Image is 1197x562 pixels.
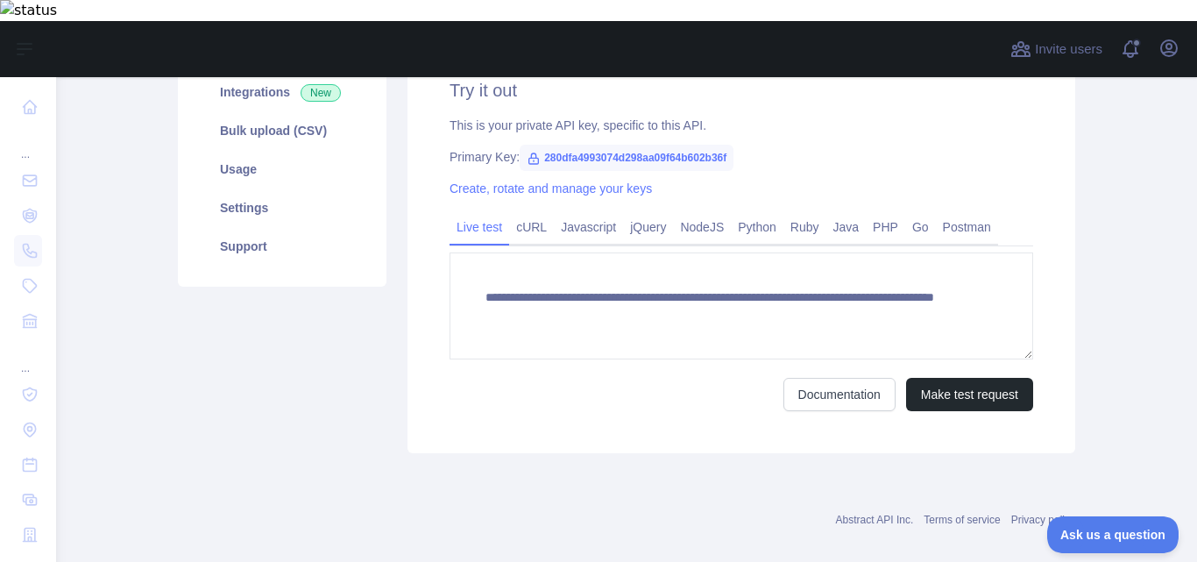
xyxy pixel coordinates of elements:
[450,213,509,241] a: Live test
[826,213,867,241] a: Java
[1007,35,1106,63] button: Invite users
[14,340,42,375] div: ...
[783,213,826,241] a: Ruby
[623,213,673,241] a: jQuery
[1011,514,1075,526] a: Privacy policy
[509,213,554,241] a: cURL
[450,148,1033,166] div: Primary Key:
[905,213,936,241] a: Go
[731,213,783,241] a: Python
[199,111,365,150] a: Bulk upload (CSV)
[450,181,652,196] a: Create, rotate and manage your keys
[14,126,42,161] div: ...
[836,514,914,526] a: Abstract API Inc.
[301,84,341,102] span: New
[450,78,1033,103] h2: Try it out
[199,189,365,227] a: Settings
[924,514,1000,526] a: Terms of service
[1035,39,1102,60] span: Invite users
[199,73,365,111] a: Integrations New
[906,378,1033,411] button: Make test request
[1047,516,1179,553] iframe: Toggle Customer Support
[450,117,1033,134] div: This is your private API key, specific to this API.
[866,213,905,241] a: PHP
[199,227,365,266] a: Support
[673,213,731,241] a: NodeJS
[554,213,623,241] a: Javascript
[520,145,733,171] span: 280dfa4993074d298aa09f64b602b36f
[783,378,896,411] a: Documentation
[936,213,998,241] a: Postman
[199,150,365,189] a: Usage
